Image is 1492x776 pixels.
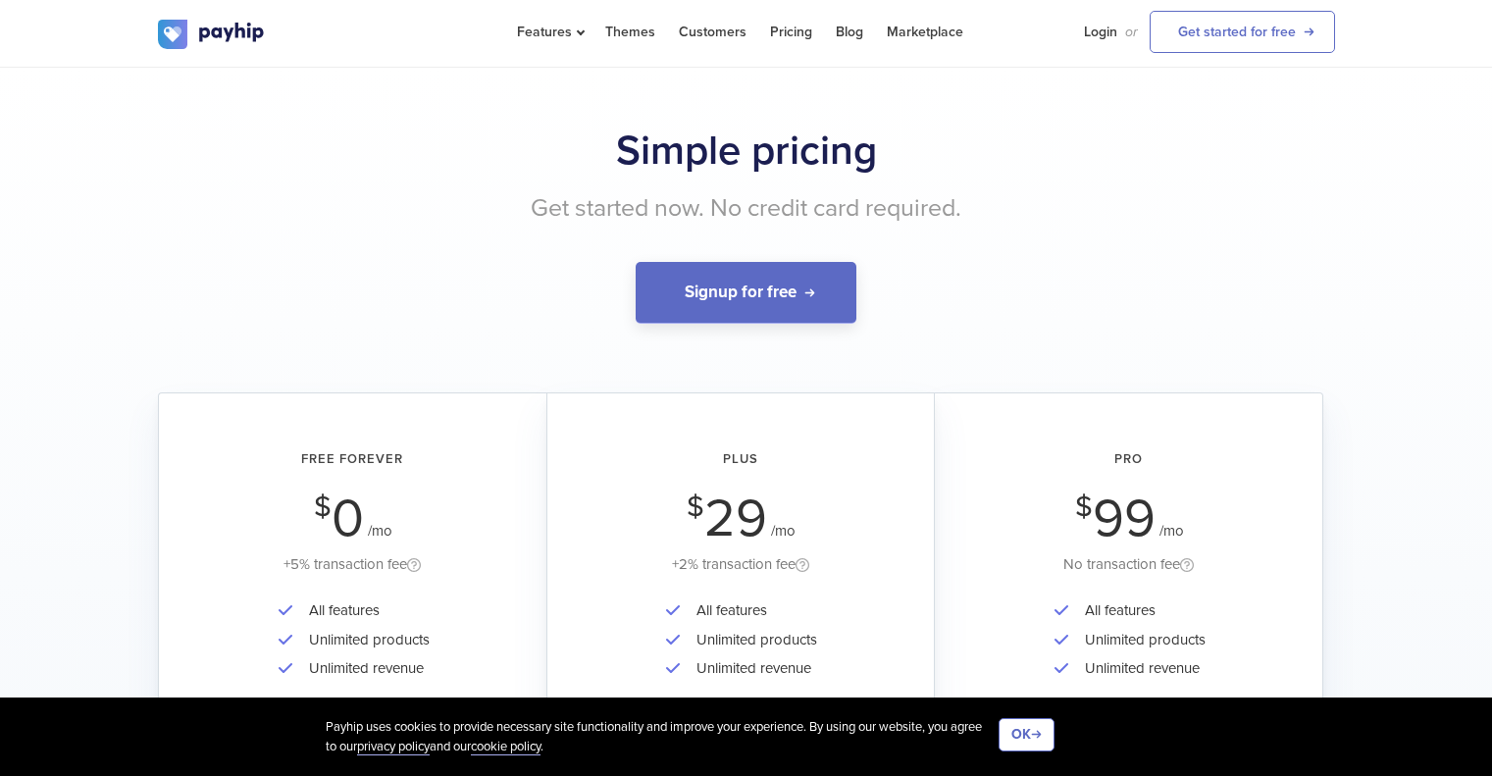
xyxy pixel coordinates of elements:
[299,654,430,683] li: Unlimited revenue
[332,487,364,550] span: 0
[687,596,817,625] li: All features
[158,20,266,49] img: logo.svg
[517,24,582,40] span: Features
[999,718,1055,751] button: OK
[368,522,392,540] span: /mo
[1159,522,1184,540] span: /mo
[158,195,1335,223] h2: Get started now. No credit card required.
[1075,495,1093,519] span: $
[1075,626,1206,654] li: Unlimited products
[575,452,906,466] h2: Plus
[299,596,430,625] li: All features
[687,626,817,654] li: Unlimited products
[687,495,704,519] span: $
[186,552,519,577] div: +5% transaction fee
[471,739,540,755] a: cookie policy
[704,487,767,550] span: 29
[962,552,1295,577] div: No transaction fee
[158,127,1335,176] h1: Simple pricing
[299,626,430,654] li: Unlimited products
[1150,11,1335,53] a: Get started for free
[1075,654,1206,683] li: Unlimited revenue
[1093,487,1156,550] span: 99
[357,739,430,755] a: privacy policy
[962,452,1295,466] h2: Pro
[687,654,817,683] li: Unlimited revenue
[636,262,856,325] a: Signup for free
[314,495,332,519] span: $
[1075,596,1206,625] li: All features
[771,522,796,540] span: /mo
[186,452,519,466] h2: Free Forever
[326,718,999,756] div: Payhip uses cookies to provide necessary site functionality and improve your experience. By using...
[575,552,906,577] div: +2% transaction fee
